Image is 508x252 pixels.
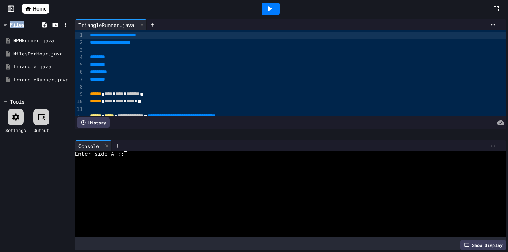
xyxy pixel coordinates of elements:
[77,117,110,128] div: History
[75,140,112,151] div: Console
[10,21,24,28] div: Files
[75,61,84,69] div: 5
[13,50,70,58] div: MilesPerHour.java
[75,98,84,105] div: 10
[75,84,84,91] div: 8
[460,240,506,250] div: Show display
[75,69,84,76] div: 6
[75,39,84,46] div: 2
[22,4,49,14] a: Home
[75,54,84,61] div: 4
[13,76,70,84] div: TriangleRunner.java
[75,47,84,54] div: 3
[75,106,84,113] div: 11
[34,127,49,133] div: Output
[75,113,84,120] div: 12
[75,32,84,39] div: 1
[75,19,147,30] div: TriangleRunner.java
[10,98,24,105] div: Tools
[13,37,70,44] div: MPHRunner.java
[13,63,70,70] div: Triangle.java
[75,76,84,84] div: 7
[33,5,46,12] span: Home
[75,151,124,158] span: Enter side A ::
[75,91,84,98] div: 9
[75,142,103,150] div: Console
[75,21,138,29] div: TriangleRunner.java
[5,127,26,133] div: Settings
